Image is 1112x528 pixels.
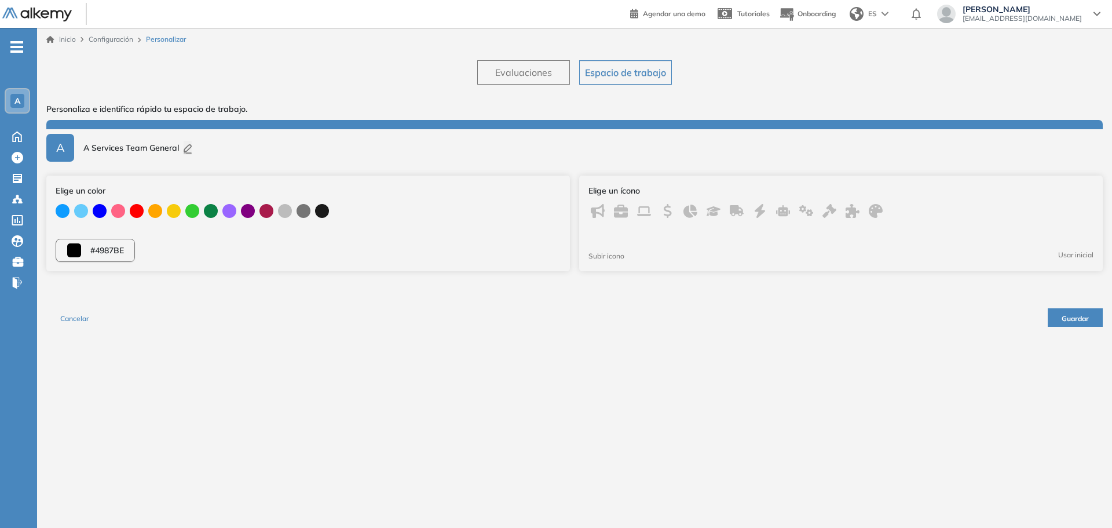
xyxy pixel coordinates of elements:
span: [PERSON_NAME] [963,5,1082,14]
span: Guardar [1062,314,1089,323]
span: [EMAIL_ADDRESS][DOMAIN_NAME] [963,14,1082,23]
a: Agendar una demo [630,6,705,20]
span: ES [868,9,877,19]
span: Subir icono [588,252,624,260]
div: Widget de chat [1054,472,1112,528]
span: #4987BE [90,245,124,257]
iframe: Chat Widget [1054,472,1112,528]
span: Personalizar [146,34,186,45]
div: A [46,134,74,162]
button: Evaluaciones [477,60,570,85]
span: Elige un color [56,185,561,197]
span: Cancelar [60,314,89,323]
span: Onboarding [798,9,836,18]
span: Personaliza e identifica rápido tu espacio de trabajo. [46,103,1103,115]
span: Tutoriales [737,9,770,18]
i: - [10,46,23,48]
img: world [850,7,864,21]
span: A Services Team General [83,142,179,154]
span: Configuración [89,35,133,43]
span: Usar inicial [1058,250,1093,260]
span: Elige un ícono [588,185,1093,197]
img: Logo [2,8,72,22]
span: Evaluaciones [495,65,552,79]
button: Guardar [1048,308,1103,327]
button: Espacio de trabajo [579,60,672,85]
img: arrow [881,12,888,16]
span: Espacio de trabajo [585,65,666,79]
span: A [14,96,20,105]
button: Onboarding [779,2,836,27]
button: Cancelar [46,308,103,327]
a: Inicio [46,34,76,45]
span: Agendar una demo [643,9,705,18]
